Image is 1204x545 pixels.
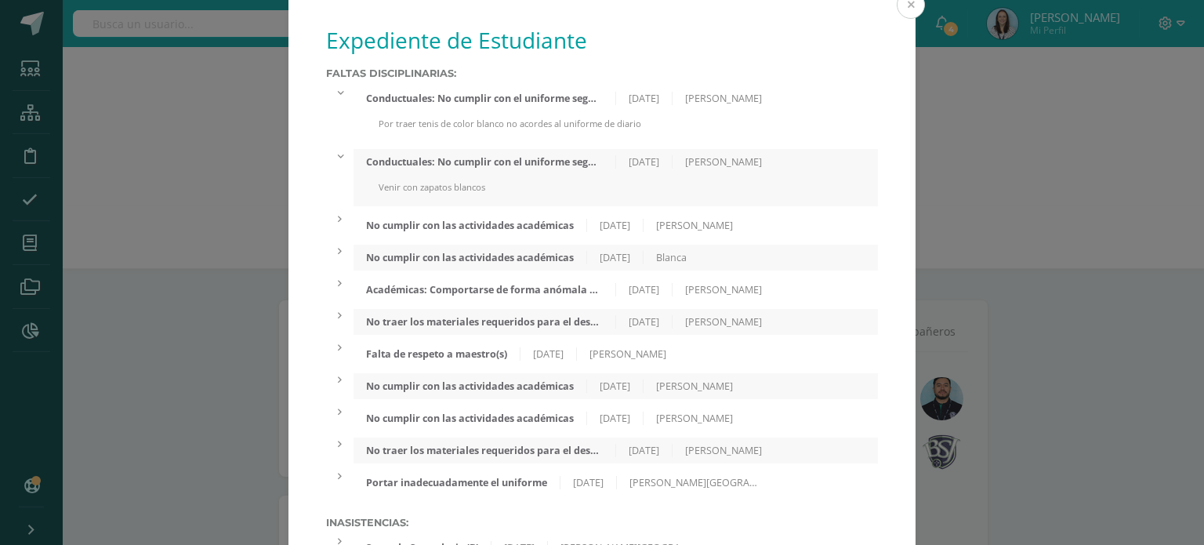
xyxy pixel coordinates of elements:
div: [PERSON_NAME] [673,315,774,329]
div: Conductuales: No cumplir con el uniforme según los lineamientos establecidos por el nivel. [354,92,615,105]
div: No traer los materiales requeridos para el desarrollo de las clases [354,444,615,457]
div: No cumplir con las actividades académicas [354,251,587,264]
div: No cumplir con las actividades académicas [354,219,587,232]
div: [DATE] [587,219,644,232]
div: [DATE] [616,92,673,105]
div: [PERSON_NAME] [577,347,679,361]
h1: Expediente de Estudiante [326,25,878,55]
div: [DATE] [616,315,673,329]
div: [PERSON_NAME] [644,380,745,393]
div: [DATE] [587,251,644,264]
div: [PERSON_NAME] [673,444,774,457]
div: Blanca [644,251,699,264]
div: No traer los materiales requeridos para el desarrollo de las clases [354,315,615,329]
div: [DATE] [560,476,617,489]
div: [PERSON_NAME] [644,412,745,425]
label: Faltas Disciplinarias: [326,67,878,79]
div: [PERSON_NAME][GEOGRAPHIC_DATA] [617,476,774,489]
div: Venir con zapatos blancos [354,181,878,206]
label: Inasistencias: [326,517,878,529]
div: [DATE] [587,412,644,425]
div: [DATE] [587,380,644,393]
div: [DATE] [520,347,577,361]
div: Por traer tenis de color blanco no acordes al uniforme de diario [354,118,878,143]
div: Académicas: Comportarse de forma anómala en pruebas o exámenes. [354,283,615,296]
div: [DATE] [616,444,673,457]
div: [PERSON_NAME] [673,283,774,296]
div: [PERSON_NAME] [673,155,774,169]
div: No cumplir con las actividades académicas [354,412,587,425]
div: Conductuales: No cumplir con el uniforme según los lineamientos establecidos por el nivel. [354,155,615,169]
div: Falta de respeto a maestro(s) [354,347,520,361]
div: [PERSON_NAME] [644,219,745,232]
div: [DATE] [616,283,673,296]
div: [PERSON_NAME] [673,92,774,105]
div: No cumplir con las actividades académicas [354,380,587,393]
div: Portar inadecuadamente el uniforme [354,476,560,489]
div: [DATE] [616,155,673,169]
